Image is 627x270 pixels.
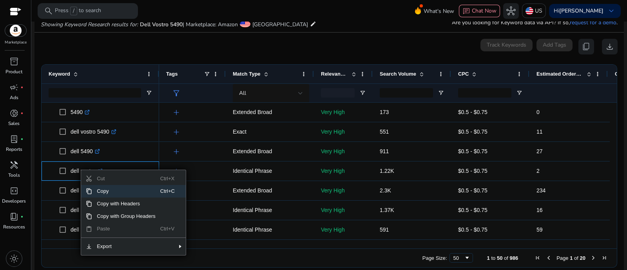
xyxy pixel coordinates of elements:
p: Product [5,68,22,75]
span: light_mode [9,254,19,263]
p: Extended Broad [233,104,307,120]
span: Page [556,255,568,261]
span: 2 [536,168,540,174]
span: 591 [380,227,389,233]
img: us.svg [526,7,533,15]
img: amazon.svg [5,25,26,36]
p: Exact [233,124,307,140]
span: Dell Vostro 5490 [140,21,183,28]
span: add [172,108,181,117]
span: add [172,127,181,137]
span: | Marketplace: Amazon [183,21,238,28]
span: 20 [580,255,585,261]
span: $0.5 - $0.75 [458,168,487,174]
p: dell vostro 5490 [71,124,116,140]
span: 16 [536,207,543,213]
span: Export [92,240,160,253]
div: Last Page [601,255,607,261]
span: Match Type [233,71,261,77]
p: Sales [8,120,20,127]
span: Copy with Group Headers [92,210,160,223]
span: $0.5 - $0.75 [458,129,487,135]
div: Previous Page [545,255,552,261]
span: Chat Now [472,7,497,14]
span: $0.5 - $0.75 [458,187,487,194]
span: 1 [487,255,490,261]
p: Very High [321,143,366,159]
i: Showing Keyword Research results for: [41,21,138,28]
span: Copy with Headers [92,198,160,210]
span: fiber_manual_record [20,138,24,141]
span: inventory_2 [9,57,19,66]
div: Page Size: [422,255,447,261]
p: 5490 [71,104,90,120]
span: [GEOGRAPHIC_DATA] [252,21,308,28]
p: Identical Phrase [233,163,307,179]
span: 27 [536,148,543,154]
p: dell latitude 5490 [71,183,119,199]
span: handyman [9,160,19,170]
span: 911 [380,148,389,154]
div: Next Page [590,255,596,261]
span: search [44,6,53,16]
p: dell vostro [71,163,103,179]
span: All [239,89,246,97]
p: Reports [6,146,22,153]
p: Very High [321,183,366,199]
span: What's New [424,4,454,18]
button: download [602,39,618,54]
span: lab_profile [9,134,19,144]
span: 234 [536,187,545,194]
span: $0.5 - $0.75 [458,207,487,213]
mat-icon: edit [310,19,316,29]
span: Cut [92,172,160,185]
p: Very High [321,202,366,218]
span: $0.5 - $0.75 [458,109,487,115]
div: 50 [453,255,464,261]
div: First Page [535,255,541,261]
span: 2.3K [380,187,391,194]
span: Copy [92,185,160,198]
span: add [172,167,181,176]
span: of [504,255,508,261]
button: Open Filter Menu [359,90,366,96]
p: Very High [321,222,366,238]
button: hub [503,3,519,19]
div: Context Menu [81,170,186,256]
span: add [172,147,181,156]
b: [PERSON_NAME] [559,7,603,14]
input: Keyword Filter Input [49,88,141,98]
p: Very High [321,163,366,179]
span: Tags [166,71,178,77]
span: fiber_manual_record [20,112,24,115]
p: Extended Broad [233,143,307,159]
span: 551 [380,129,389,135]
span: code_blocks [9,186,19,196]
span: of [574,255,578,261]
p: Marketplace [5,40,27,45]
span: 59 [536,227,543,233]
span: Ctrl+C [160,185,177,198]
button: Open Filter Menu [516,90,522,96]
button: Open Filter Menu [438,90,444,96]
span: 50 [497,255,502,261]
span: donut_small [9,109,19,118]
span: Relevance Score [321,71,348,77]
span: to [491,255,495,261]
span: $0.5 - $0.75 [458,227,487,233]
span: 0 [536,109,540,115]
button: Open Filter Menu [146,90,152,96]
span: filter_alt [172,89,181,98]
input: Search Volume Filter Input [380,88,433,98]
span: book_4 [9,212,19,221]
span: 1 [570,255,573,261]
p: Very High [321,104,366,120]
span: hub [506,6,516,16]
span: 1.37K [380,207,394,213]
p: Press to search [55,7,101,15]
span: Estimated Orders/Month [536,71,584,77]
span: Keyword [49,71,70,77]
p: Resources [3,223,25,230]
span: keyboard_arrow_down [607,6,616,16]
span: Ctrl+X [160,172,177,185]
